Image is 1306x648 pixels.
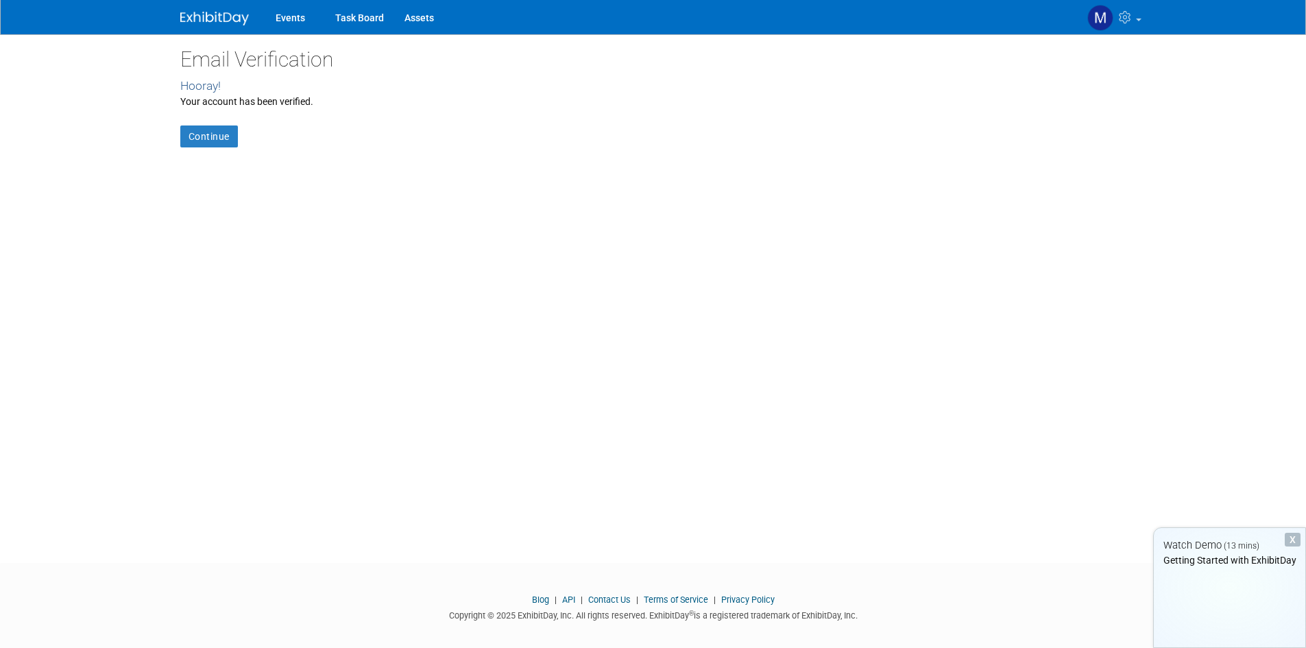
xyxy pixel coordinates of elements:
[721,595,775,605] a: Privacy Policy
[644,595,708,605] a: Terms of Service
[551,595,560,605] span: |
[1087,5,1113,31] img: Morgan Matlock
[180,12,249,25] img: ExhibitDay
[180,125,238,147] a: Continue
[588,595,631,605] a: Contact Us
[1154,553,1305,567] div: Getting Started with ExhibitDay
[689,610,694,617] sup: ®
[577,595,586,605] span: |
[532,595,549,605] a: Blog
[710,595,719,605] span: |
[180,95,1126,108] div: Your account has been verified.
[1285,533,1301,547] div: Dismiss
[180,77,1126,95] div: Hooray!
[1224,541,1259,551] span: (13 mins)
[1154,538,1305,553] div: Watch Demo
[180,48,1126,71] h2: Email Verification
[562,595,575,605] a: API
[633,595,642,605] span: |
